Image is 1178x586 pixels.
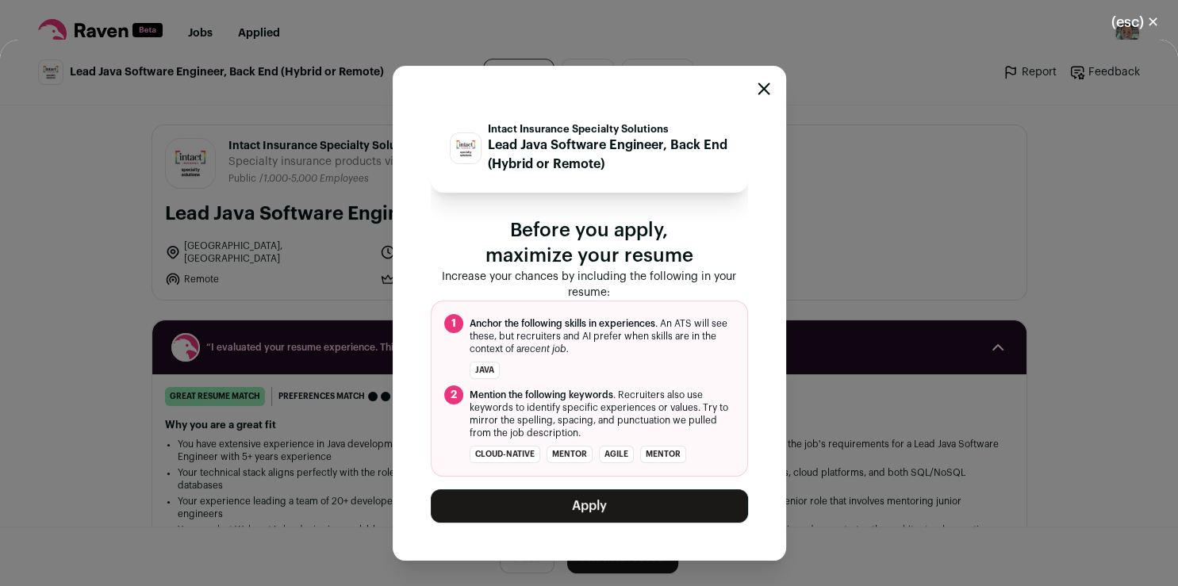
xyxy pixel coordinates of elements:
span: . An ATS will see these, but recruiters and AI prefer when skills are in the context of a [470,317,735,355]
li: cloud-native [470,446,540,463]
span: 1 [444,314,463,333]
li: mentor [640,446,686,463]
button: Close modal [758,82,770,95]
span: Anchor the following skills in experiences [470,319,655,328]
i: recent job. [521,344,569,354]
p: Intact Insurance Specialty Solutions [488,123,729,136]
span: . Recruiters also use keywords to identify specific experiences or values. Try to mirror the spel... [470,389,735,439]
button: Close modal [1092,5,1178,40]
span: Mention the following keywords [470,390,613,400]
li: mentor [547,446,593,463]
li: Java [470,362,500,379]
p: Before you apply, maximize your resume [431,218,748,269]
button: Apply [431,489,748,523]
p: Increase your chances by including the following in your resume: [431,269,748,301]
span: 2 [444,385,463,404]
p: Lead Java Software Engineer, Back End (Hybrid or Remote) [488,136,729,174]
li: agile [599,446,634,463]
img: bbe6a6227aee6c56ac3f834ce5c5f9cdfd7047219fc7a98d2de1363e63c442ef.jpg [451,133,481,163]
